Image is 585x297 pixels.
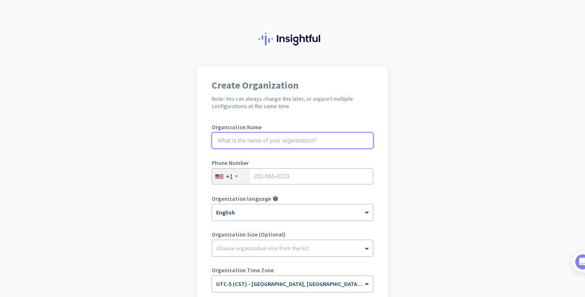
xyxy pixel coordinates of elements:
input: 201-555-0123 [212,168,373,184]
label: Organization language [212,196,271,202]
label: Phone Number [212,160,373,166]
label: Organization Size (Optional) [212,232,373,237]
h2: Note: You can always change this later, or support multiple configurations at the same time [212,95,373,110]
h1: Create Organization [212,80,373,90]
label: Organization Time Zone [212,267,373,273]
label: Organization Name [212,124,373,130]
img: Insightful [258,33,327,46]
div: +1 [226,172,233,180]
input: What is the name of your organization? [212,132,373,149]
i: help [273,196,278,202]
